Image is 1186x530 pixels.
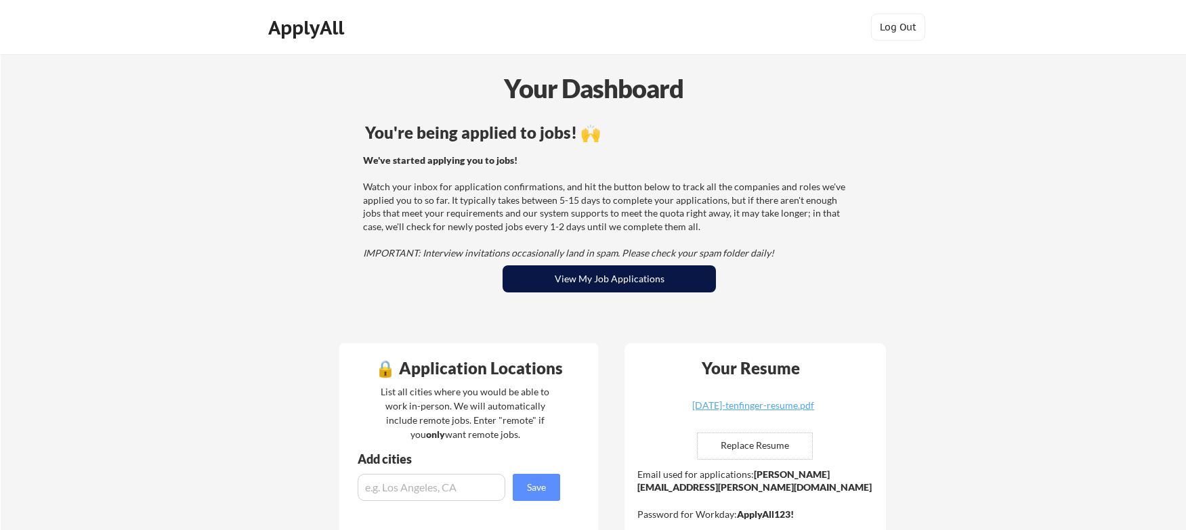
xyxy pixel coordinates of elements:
strong: [PERSON_NAME][EMAIL_ADDRESS][PERSON_NAME][DOMAIN_NAME] [637,468,872,493]
em: IMPORTANT: Interview invitations occasionally land in spam. Please check your spam folder daily! [363,247,774,259]
strong: only [426,428,445,440]
strong: We've started applying you to jobs! [363,154,517,166]
div: ApplyAll [268,16,348,39]
button: View My Job Applications [503,265,716,292]
strong: ApplyAll123! [737,508,794,520]
div: Your Dashboard [1,69,1186,108]
div: Add cities [358,453,564,465]
div: Your Resume [683,360,818,376]
a: [DATE]-tenfinger-resume.pdf [673,401,834,422]
div: 🔒 Application Locations [343,360,595,376]
div: [DATE]-tenfinger-resume.pdf [673,401,834,410]
button: Save [513,474,560,501]
div: You're being applied to jobs! 🙌 [365,125,853,141]
button: Log Out [871,14,925,41]
input: e.g. Los Angeles, CA [358,474,505,501]
div: List all cities where you would be able to work in-person. We will automatically include remote j... [372,384,558,441]
div: Watch your inbox for application confirmations, and hit the button below to track all the compani... [363,154,851,260]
